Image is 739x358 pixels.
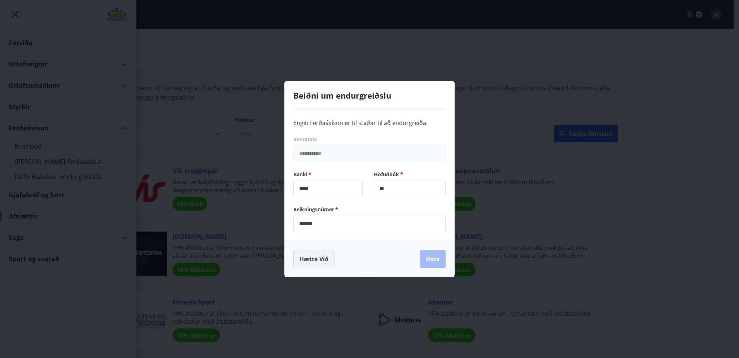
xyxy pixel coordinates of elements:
h4: Beiðni um endurgreiðslu [293,90,446,101]
label: Höfuðbók [374,171,446,178]
span: Engin Ferðaávísun er til staðar til að endurgreiða. [293,119,428,127]
label: Kennitala [293,136,446,143]
label: Reikningsnúmer [293,206,446,213]
button: Hætta við [293,250,334,268]
label: Banki [293,171,365,178]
